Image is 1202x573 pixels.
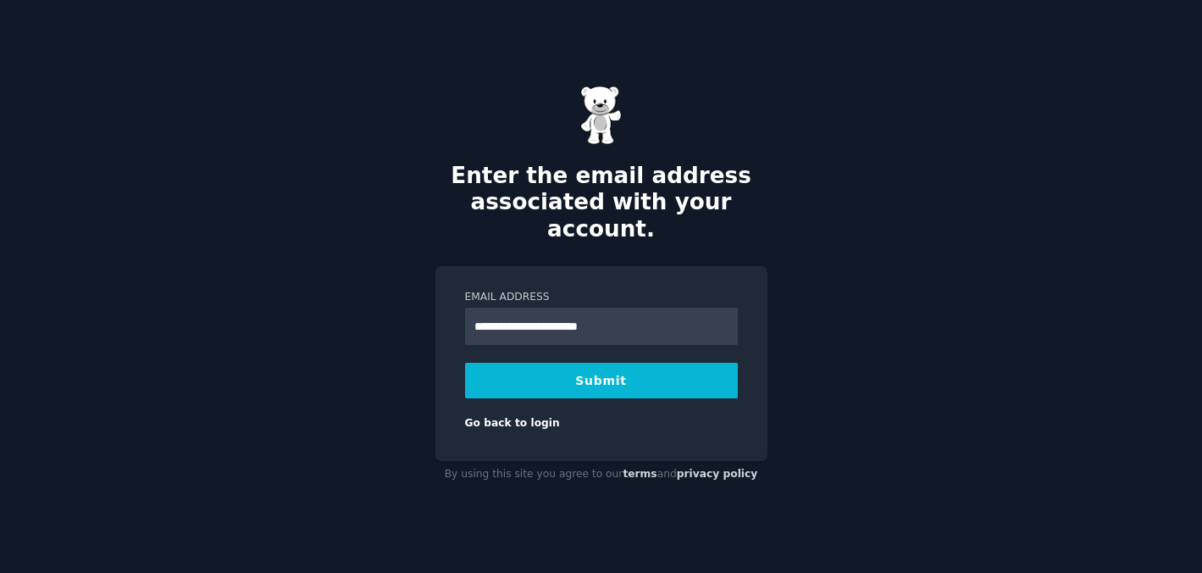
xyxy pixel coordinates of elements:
[465,290,738,305] label: Email Address
[435,163,767,243] h2: Enter the email address associated with your account.
[677,468,758,480] a: privacy policy
[580,86,623,145] img: Gummy Bear
[465,417,560,429] a: Go back to login
[623,468,656,480] a: terms
[435,461,767,488] div: By using this site you agree to our and
[465,363,738,398] button: Submit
